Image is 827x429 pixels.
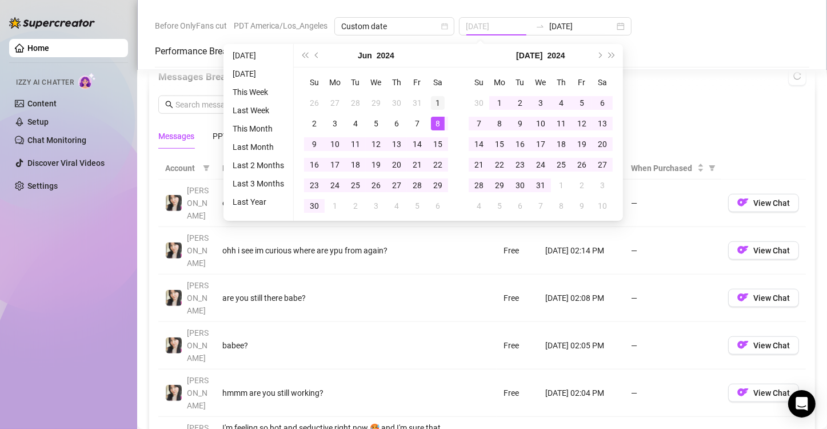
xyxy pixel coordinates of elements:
td: 2024-06-30 [469,93,489,113]
td: 2024-07-26 [572,154,592,175]
img: Christina [166,337,182,353]
th: Tu [345,72,366,93]
div: 7 [534,199,548,213]
td: 2024-08-05 [489,196,510,216]
td: 2024-06-10 [325,134,345,154]
td: 2024-07-31 [530,175,551,196]
div: 17 [328,158,342,172]
td: 2024-06-20 [386,154,407,175]
th: Fr [407,72,428,93]
li: Last Year [228,195,289,209]
td: 2024-06-18 [345,154,366,175]
div: 9 [513,117,527,130]
th: We [530,72,551,93]
div: 6 [431,199,445,213]
td: 2024-05-28 [345,93,366,113]
div: Messages Breakdown [158,68,806,86]
td: 2024-07-27 [592,154,613,175]
td: 2024-07-06 [428,196,448,216]
div: 20 [390,158,403,172]
div: 12 [575,117,589,130]
input: Start date [466,20,531,33]
td: 2024-05-27 [325,93,345,113]
div: 4 [554,96,568,110]
div: 15 [493,137,506,151]
div: 30 [390,96,403,110]
td: 2024-07-30 [510,175,530,196]
div: 2 [513,96,527,110]
div: 19 [369,158,383,172]
th: Su [469,72,489,93]
img: Christina [166,195,182,211]
div: Performance Breakdown [155,45,254,58]
span: filter [201,160,212,177]
td: 2024-06-29 [428,175,448,196]
div: 7 [410,117,424,130]
div: 5 [493,199,506,213]
div: 6 [390,117,403,130]
li: Last Month [228,140,289,154]
img: OF [737,244,749,256]
th: We [366,72,386,93]
span: PDT America/Los_Angeles [234,17,327,34]
span: reload [793,72,801,80]
span: filter [706,160,718,177]
span: When Purchased [631,162,695,174]
button: Choose a year [548,44,565,67]
th: Sa [592,72,613,93]
div: 1 [328,199,342,213]
td: 2024-06-22 [428,154,448,175]
div: 26 [307,96,321,110]
td: 2024-08-10 [592,196,613,216]
a: Content [27,99,57,108]
td: 2024-07-22 [489,154,510,175]
div: 4 [390,199,403,213]
div: hmmm are you still working? [222,387,444,399]
span: Before OnlyFans cut [155,17,227,34]
th: Mo [325,72,345,93]
td: 2024-07-15 [489,134,510,154]
td: 2024-07-29 [489,175,510,196]
td: 2024-07-08 [489,113,510,134]
div: 22 [431,158,445,172]
div: Messages [158,130,194,142]
td: 2024-07-06 [592,93,613,113]
div: 4 [349,117,362,130]
td: 2024-06-30 [304,196,325,216]
td: [DATE] 02:04 PM [538,370,624,417]
input: End date [549,20,614,33]
div: 9 [307,137,321,151]
td: 2024-07-04 [386,196,407,216]
span: search [165,101,173,109]
td: 2024-07-25 [551,154,572,175]
td: [DATE] 02:14 PM [538,227,624,275]
td: 2024-07-07 [469,113,489,134]
div: babee? [222,339,444,352]
button: OFView Chat [728,289,799,307]
td: 2024-08-04 [469,196,489,216]
td: 2024-06-19 [366,154,386,175]
a: Chat Monitoring [27,136,86,145]
div: 6 [596,96,609,110]
div: 16 [307,158,321,172]
div: 2 [307,117,321,130]
li: Last 3 Months [228,177,289,190]
div: 26 [575,158,589,172]
div: 1 [554,178,568,192]
div: 3 [534,96,548,110]
li: This Month [228,122,289,136]
li: [DATE] [228,49,289,62]
td: [DATE] 02:05 PM [538,322,624,370]
span: [PERSON_NAME] [187,233,209,268]
div: 11 [554,117,568,130]
td: 2024-07-19 [572,134,592,154]
div: 18 [554,137,568,151]
div: 5 [575,96,589,110]
div: 27 [328,96,342,110]
div: 8 [493,117,506,130]
td: — [624,322,721,370]
span: filter [203,165,210,172]
span: Account [165,162,198,174]
td: 2024-06-24 [325,175,345,196]
td: 2024-06-11 [345,134,366,154]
